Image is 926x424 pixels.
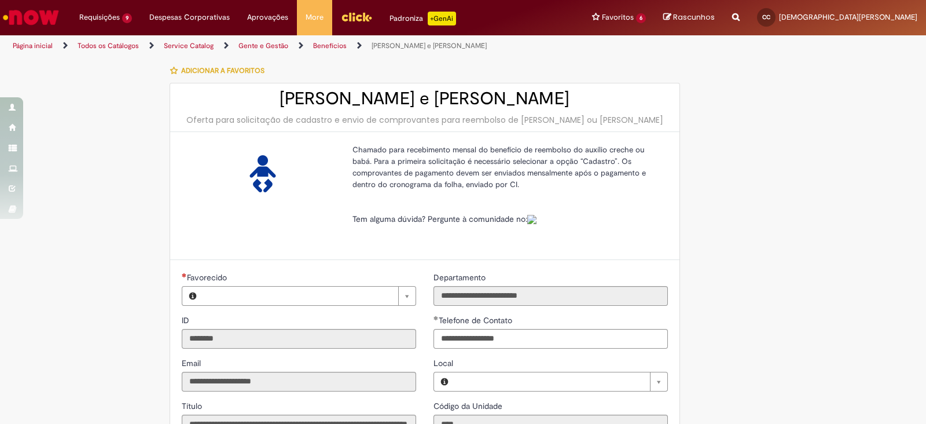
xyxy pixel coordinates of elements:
[663,12,715,23] a: Rascunhos
[433,400,505,412] label: Somente leitura - Código da Unidade
[434,372,455,391] button: Local, Visualizar este registro
[455,372,667,391] a: Limpar campo Local
[182,315,192,326] label: Somente leitura - ID
[244,155,281,192] img: Auxílio Creche e Babá
[203,287,416,305] a: Limpar campo Favorecido
[389,12,456,25] div: Padroniza
[433,316,439,320] span: Obrigatório Preenchido
[149,12,230,23] span: Despesas Corporativas
[182,315,192,326] span: Somente leitura - ID
[170,59,271,83] button: Adicionar a Favoritos
[247,12,288,23] span: Aprovações
[182,357,203,369] label: Somente leitura - Email
[433,286,668,306] input: Departamento
[182,400,204,412] label: Somente leitura - Título
[182,358,203,368] span: Somente leitura - Email
[182,114,668,126] div: Oferta para solicitação de cadastro e envio de comprovantes para reembolso de [PERSON_NAME] ou [P...
[602,12,634,23] span: Favoritos
[182,89,668,108] h2: [PERSON_NAME] e [PERSON_NAME]
[122,13,132,23] span: 9
[1,6,61,29] img: ServiceNow
[187,272,229,283] span: Necessários - Favorecido
[433,272,488,283] label: Somente leitura - Departamento
[673,12,715,23] span: Rascunhos
[341,8,372,25] img: click_logo_yellow_360x200.png
[182,273,187,277] span: Necessários
[182,287,203,305] button: Favorecido, Visualizar este registro
[352,145,646,189] span: Chamado para recebimento mensal do benefício de reembolso do auxílio creche ou babá. Para a prime...
[182,372,416,392] input: Email
[433,358,455,368] span: Local
[428,12,456,25] p: +GenAi
[352,213,659,225] p: Tem alguma dúvida? Pergunte à comunidade no:
[636,13,646,23] span: 6
[527,215,537,224] img: sys_attachment.do
[439,315,515,326] span: Telefone de Contato
[433,401,505,411] span: Somente leitura - Código da Unidade
[527,214,537,224] a: Colabora
[13,41,53,50] a: Página inicial
[181,66,264,75] span: Adicionar a Favoritos
[433,329,668,349] input: Telefone de Contato
[762,13,770,21] span: CC
[372,41,487,50] a: [PERSON_NAME] e [PERSON_NAME]
[78,41,139,50] a: Todos os Catálogos
[182,401,204,411] span: Somente leitura - Título
[306,12,324,23] span: More
[79,12,120,23] span: Requisições
[313,41,347,50] a: Benefícios
[164,41,214,50] a: Service Catalog
[779,12,917,22] span: [DEMOGRAPHIC_DATA][PERSON_NAME]
[238,41,288,50] a: Gente e Gestão
[9,35,609,57] ul: Trilhas de página
[182,329,416,349] input: ID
